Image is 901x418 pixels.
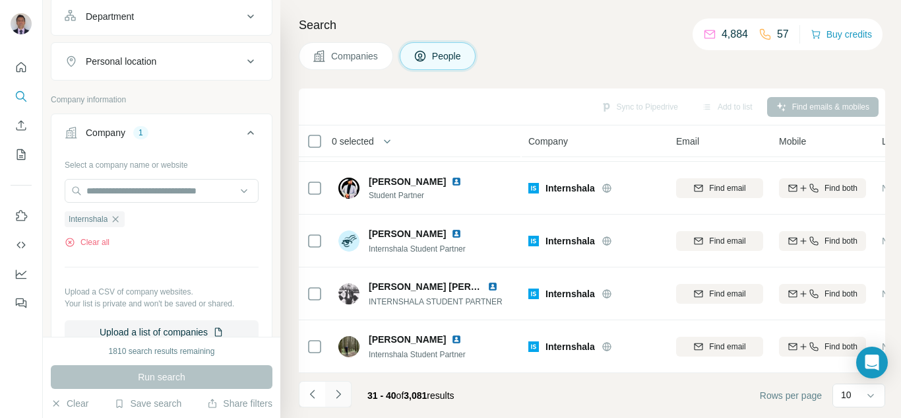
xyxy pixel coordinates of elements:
span: Find email [709,235,745,247]
span: Find email [709,341,745,353]
span: of [396,390,404,401]
span: Lists [882,135,901,148]
span: Company [528,135,568,148]
p: 57 [777,26,789,42]
button: Find email [676,178,763,198]
h4: Search [299,16,885,34]
button: Enrich CSV [11,114,32,137]
button: Navigate to next page [325,381,352,407]
span: 3,081 [404,390,427,401]
button: Department [51,1,272,32]
p: 4,884 [722,26,748,42]
button: Find both [779,337,866,357]
img: Avatar [11,13,32,34]
button: Share filters [207,397,272,410]
span: Internshala [545,182,595,195]
button: Find email [676,284,763,304]
span: Internshala [69,213,108,225]
img: Logo of Internshala [528,341,539,352]
span: [PERSON_NAME] [PERSON_NAME] [369,281,526,292]
div: Department [86,10,134,23]
span: Find both [824,341,857,353]
span: Internshala [545,340,595,353]
p: Your list is private and won't be saved or shared. [65,298,259,310]
span: Internshala Student Partner [369,350,466,359]
button: Use Surfe API [11,233,32,257]
span: Find both [824,182,857,194]
p: Upload a CSV of company websites. [65,286,259,298]
img: Avatar [338,336,359,357]
button: Find email [676,231,763,251]
span: Student Partner [369,190,478,201]
span: Internshala [545,287,595,300]
span: Find both [824,288,857,300]
span: Find email [709,288,745,300]
span: Internshala Student Partner [369,244,466,254]
span: Internshala [545,234,595,248]
span: 31 - 40 [367,390,396,401]
button: Find email [676,337,763,357]
img: Logo of Internshala [528,183,539,193]
img: LinkedIn logo [451,176,462,187]
img: LinkedIn logo [451,228,462,239]
button: Company1 [51,117,272,154]
span: [PERSON_NAME] [369,175,446,188]
div: Personal location [86,55,156,68]
div: Company [86,126,125,139]
button: Feedback [11,291,32,315]
button: Find both [779,284,866,304]
button: Save search [114,397,181,410]
span: Email [676,135,699,148]
span: Find both [824,235,857,247]
div: Open Intercom Messenger [856,347,888,378]
button: Dashboard [11,262,32,286]
div: 1 [133,127,148,139]
p: Company information [51,94,272,106]
button: Upload a list of companies [65,320,259,344]
img: Avatar [338,230,359,252]
p: 10 [841,388,852,401]
span: Rows per page [760,389,822,402]
span: Companies [331,50,379,63]
button: My lists [11,143,32,166]
button: Clear all [65,236,109,248]
img: Logo of Internshala [528,236,539,246]
span: [PERSON_NAME] [369,333,446,346]
span: People [432,50,462,63]
button: Find both [779,231,866,251]
img: LinkedIn logo [451,334,462,345]
span: 0 selected [332,135,374,148]
span: Find email [709,182,745,194]
span: INTERNSHALA STUDENT PARTNER [369,297,503,306]
button: Clear [51,397,88,410]
button: Search [11,85,32,108]
span: Mobile [779,135,806,148]
div: Select a company name or website [65,154,259,171]
button: Personal location [51,46,272,77]
div: 1810 search results remaining [109,345,215,357]
button: Quick start [11,55,32,79]
img: Logo of Internshala [528,289,539,299]
img: LinkedIn logo [487,281,498,292]
span: [PERSON_NAME] [369,227,446,240]
span: results [367,390,454,401]
button: Find both [779,178,866,198]
button: Buy credits [811,25,872,44]
img: Avatar [338,178,359,199]
button: Navigate to previous page [299,381,325,407]
img: Avatar [338,283,359,304]
button: Use Surfe on LinkedIn [11,204,32,228]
